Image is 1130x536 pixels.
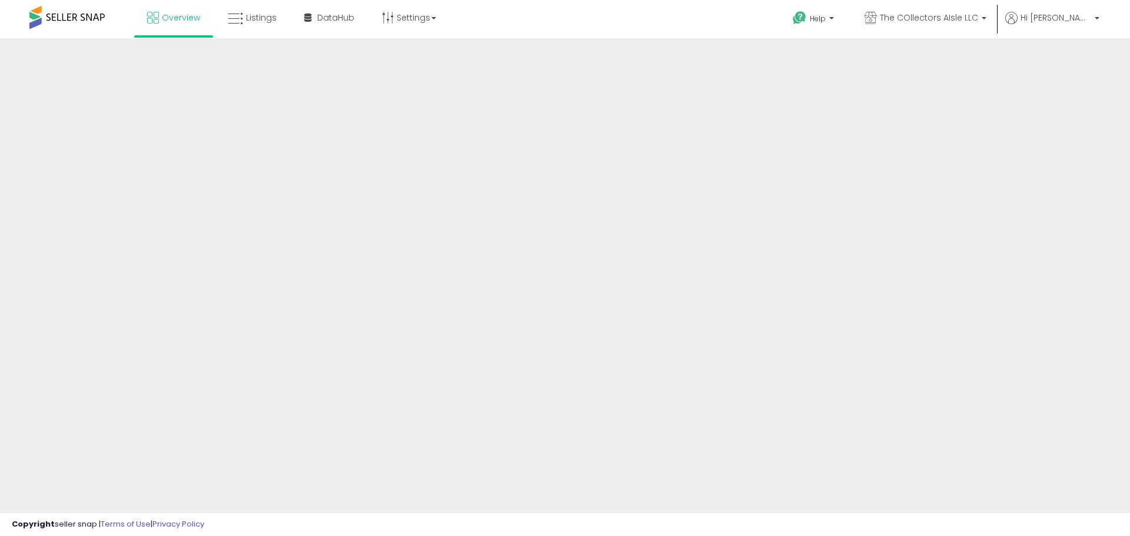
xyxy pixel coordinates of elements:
[783,2,846,38] a: Help
[246,12,277,24] span: Listings
[1021,12,1091,24] span: Hi [PERSON_NAME]
[12,519,204,530] div: seller snap | |
[810,14,826,24] span: Help
[1005,12,1099,38] a: Hi [PERSON_NAME]
[792,11,807,25] i: Get Help
[152,518,204,530] a: Privacy Policy
[880,12,978,24] span: The COllectors AIsle LLC
[162,12,200,24] span: Overview
[317,12,354,24] span: DataHub
[12,518,55,530] strong: Copyright
[101,518,151,530] a: Terms of Use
